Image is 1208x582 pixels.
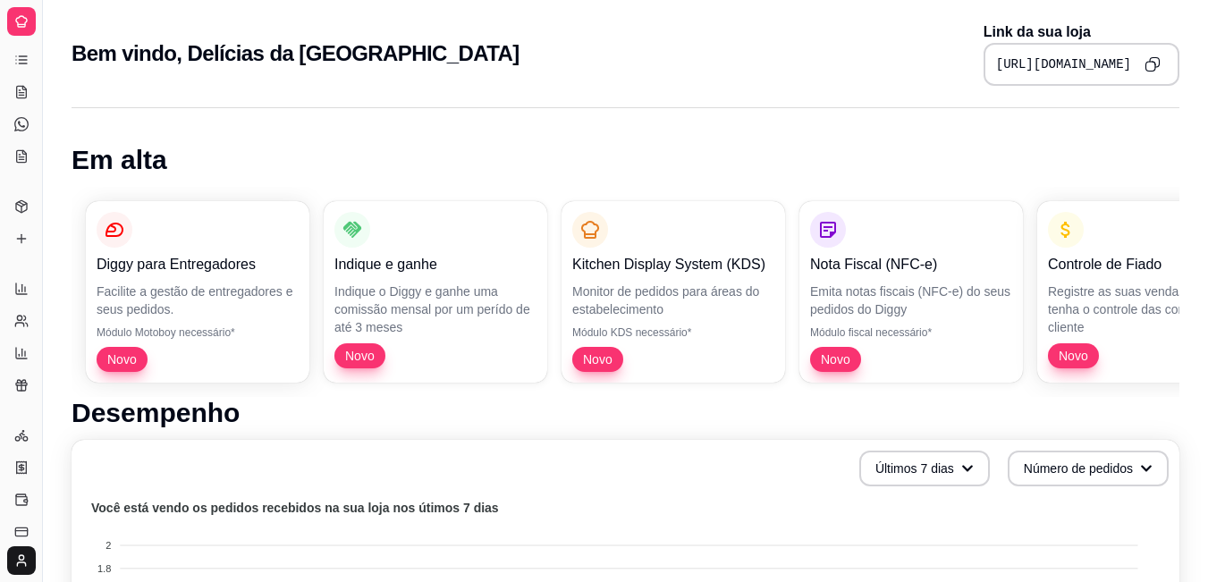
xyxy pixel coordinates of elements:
[97,254,299,275] p: Diggy para Entregadores
[810,254,1012,275] p: Nota Fiscal (NFC-e)
[334,283,536,336] p: Indique o Diggy e ganhe uma comissão mensal por um perído de até 3 meses
[576,350,620,368] span: Novo
[334,254,536,275] p: Indique e ganhe
[100,350,144,368] span: Novo
[324,201,547,383] button: Indique e ganheIndique o Diggy e ganhe uma comissão mensal por um perído de até 3 mesesNovo
[572,254,774,275] p: Kitchen Display System (KDS)
[97,563,111,574] tspan: 1.8
[91,501,499,515] text: Você está vendo os pedidos recebidos na sua loja nos útimos 7 dias
[97,325,299,340] p: Módulo Motoboy necessário*
[996,55,1131,73] pre: [URL][DOMAIN_NAME]
[562,201,785,383] button: Kitchen Display System (KDS)Monitor de pedidos para áreas do estabelecimentoMódulo KDS necessário...
[859,451,990,486] button: Últimos 7 dias
[72,144,1179,176] h1: Em alta
[810,325,1012,340] p: Módulo fiscal necessário*
[1008,451,1169,486] button: Número de pedidos
[814,350,857,368] span: Novo
[338,347,382,365] span: Novo
[572,325,774,340] p: Módulo KDS necessário*
[799,201,1023,383] button: Nota Fiscal (NFC-e)Emita notas fiscais (NFC-e) do seus pedidos do DiggyMódulo fiscal necessário*Novo
[97,283,299,318] p: Facilite a gestão de entregadores e seus pedidos.
[810,283,1012,318] p: Emita notas fiscais (NFC-e) do seus pedidos do Diggy
[72,39,520,68] h2: Bem vindo, Delícias da [GEOGRAPHIC_DATA]
[72,397,1179,429] h1: Desempenho
[984,21,1179,43] p: Link da sua loja
[572,283,774,318] p: Monitor de pedidos para áreas do estabelecimento
[1138,50,1167,79] button: Copy to clipboard
[86,201,309,383] button: Diggy para EntregadoresFacilite a gestão de entregadores e seus pedidos.Módulo Motoboy necessário...
[106,540,111,551] tspan: 2
[1052,347,1095,365] span: Novo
